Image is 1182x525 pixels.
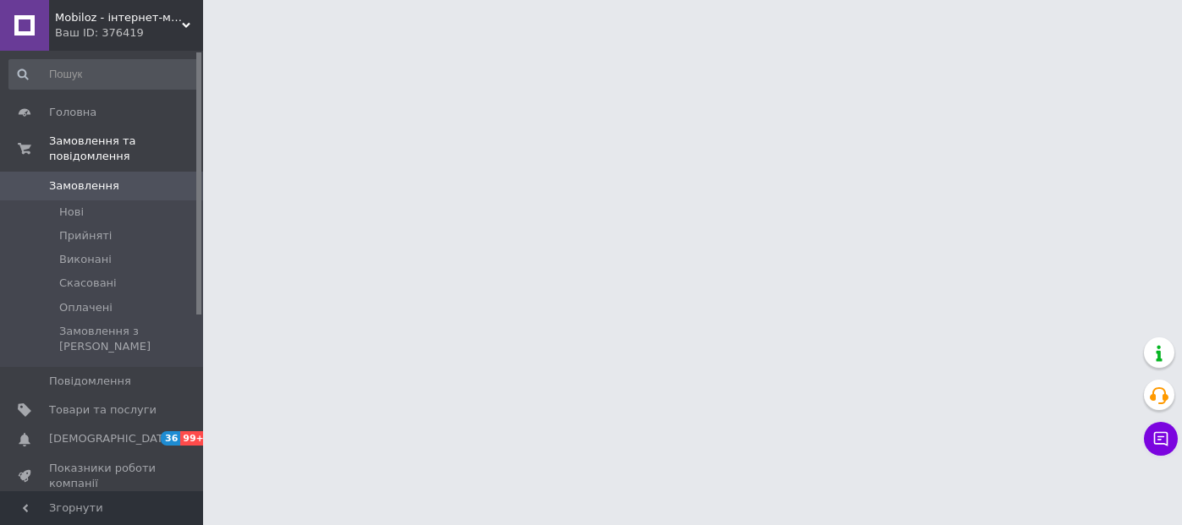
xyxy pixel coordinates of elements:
span: [DEMOGRAPHIC_DATA] [49,431,174,446]
span: Скасовані [59,276,117,291]
span: Нові [59,205,84,220]
span: Повідомлення [49,374,131,389]
span: Показники роботи компанії [49,461,157,491]
span: Замовлення та повідомлення [49,134,203,164]
div: Ваш ID: 376419 [55,25,203,41]
span: Прийняті [59,228,112,243]
button: Чат з покупцем [1144,422,1178,456]
span: 99+ [180,431,208,446]
span: Товари та послуги [49,402,157,418]
span: Виконані [59,252,112,267]
span: Замовлення [49,178,119,194]
span: 36 [161,431,180,446]
span: Оплачені [59,300,113,315]
span: Mobiloz - інтернет-магазин Мобілоз [55,10,182,25]
span: Головна [49,105,96,120]
span: Замовлення з [PERSON_NAME] [59,324,198,354]
input: Пошук [8,59,200,90]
